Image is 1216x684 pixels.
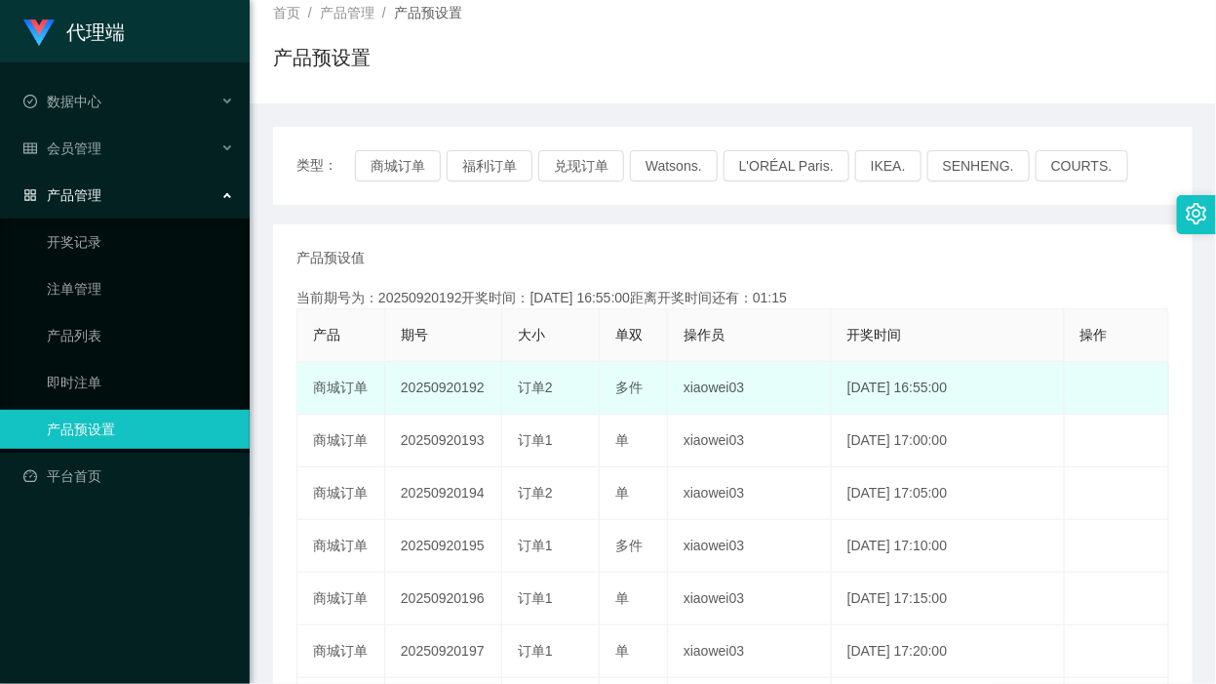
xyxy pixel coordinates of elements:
td: 商城订单 [297,573,385,625]
td: xiaowei03 [668,415,832,467]
a: 注单管理 [47,269,234,308]
h1: 代理端 [66,1,125,63]
button: 福利订单 [447,150,532,181]
button: IKEA. [855,150,922,181]
span: 单 [615,432,629,448]
span: 单 [615,643,629,659]
span: 订单2 [518,380,553,395]
td: xiaowei03 [668,520,832,573]
i: 图标: check-circle-o [23,95,37,108]
span: 产品预设置 [394,5,462,20]
td: 20250920196 [385,573,502,625]
button: 兑现订单 [538,150,624,181]
span: 单 [615,590,629,606]
span: 操作员 [684,327,725,342]
span: 订单1 [518,538,553,553]
i: 图标: setting [1186,203,1207,224]
td: xiaowei03 [668,625,832,678]
span: 大小 [518,327,545,342]
button: Watsons. [630,150,718,181]
td: [DATE] 17:10:00 [832,520,1065,573]
span: 产品预设值 [296,248,365,268]
h1: 产品预设置 [273,43,371,72]
a: 图标: dashboard平台首页 [23,457,234,496]
a: 代理端 [23,23,125,39]
span: 数据中心 [23,94,101,109]
span: 产品管理 [320,5,374,20]
td: 商城订单 [297,520,385,573]
span: 首页 [273,5,300,20]
td: 商城订单 [297,467,385,520]
td: 商城订单 [297,362,385,415]
i: 图标: table [23,141,37,155]
button: L'ORÉAL Paris. [724,150,849,181]
span: / [308,5,312,20]
td: xiaowei03 [668,467,832,520]
td: 商城订单 [297,625,385,678]
span: 开奖时间 [847,327,902,342]
a: 即时注单 [47,363,234,402]
span: 多件 [615,538,643,553]
span: 单双 [615,327,643,342]
span: 订单2 [518,485,553,501]
td: [DATE] 17:15:00 [832,573,1065,625]
td: 20250920193 [385,415,502,467]
button: 商城订单 [355,150,441,181]
span: / [382,5,386,20]
span: 产品 [313,327,340,342]
div: 当前期号为：20250920192开奖时间：[DATE] 16:55:00距离开奖时间还有：01:15 [296,288,1169,308]
span: 订单1 [518,643,553,659]
td: 20250920194 [385,467,502,520]
td: 商城订单 [297,415,385,467]
td: xiaowei03 [668,362,832,415]
td: 20250920195 [385,520,502,573]
span: 会员管理 [23,141,101,156]
td: 20250920192 [385,362,502,415]
span: 产品管理 [23,187,101,203]
span: 多件 [615,380,643,395]
span: 单 [615,485,629,501]
td: xiaowei03 [668,573,832,625]
a: 产品列表 [47,316,234,355]
td: [DATE] 17:05:00 [832,467,1065,520]
span: 订单1 [518,432,553,448]
td: 20250920197 [385,625,502,678]
button: SENHENG. [927,150,1030,181]
a: 开奖记录 [47,222,234,262]
span: 类型： [296,150,355,181]
span: 操作 [1080,327,1108,342]
button: COURTS. [1036,150,1128,181]
i: 图标: appstore-o [23,188,37,202]
a: 产品预设置 [47,410,234,449]
img: logo.9652507e.png [23,20,55,47]
span: 期号 [401,327,428,342]
td: [DATE] 16:55:00 [832,362,1065,415]
span: 订单1 [518,590,553,606]
td: [DATE] 17:00:00 [832,415,1065,467]
td: [DATE] 17:20:00 [832,625,1065,678]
